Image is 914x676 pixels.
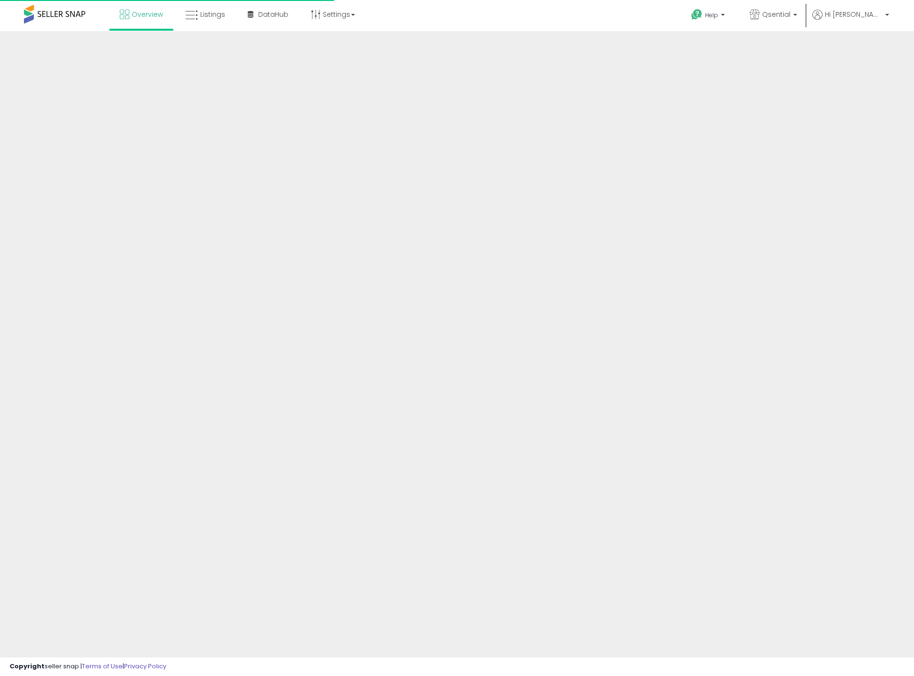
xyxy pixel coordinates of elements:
i: Get Help [691,9,703,21]
a: Help [684,1,734,31]
span: Overview [132,10,163,19]
span: Help [705,11,718,19]
span: DataHub [258,10,288,19]
span: Hi [PERSON_NAME] [825,10,882,19]
a: Hi [PERSON_NAME] [812,10,889,31]
span: Listings [200,10,225,19]
span: Qsential [762,10,790,19]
